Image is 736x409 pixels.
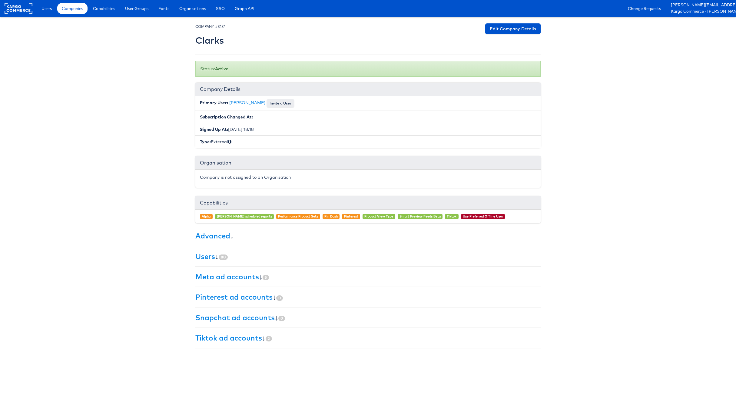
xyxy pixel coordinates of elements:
span: Companies [62,5,83,12]
a: [PERSON_NAME] scheduled reports [217,214,272,218]
h3: ↓ [195,334,541,342]
span: Internal (staff) or External (client) [228,139,231,145]
li: External [195,135,541,148]
h2: Clarks [195,35,226,45]
a: Performance Product Sets [278,214,318,218]
div: Organisation [195,156,541,170]
a: Edit Company Details [485,23,541,34]
span: Users [41,5,52,12]
h3: ↓ [195,252,541,260]
b: Subscription Changed At: [200,114,253,120]
a: Fonts [154,3,174,14]
a: Advanced [195,231,230,240]
li: [DATE] 18:18 [195,123,541,136]
h3: ↓ [195,232,541,240]
h3: ↓ [195,293,541,301]
div: Status: [195,61,541,77]
a: [PERSON_NAME][EMAIL_ADDRESS][PERSON_NAME][DOMAIN_NAME] [671,2,731,8]
a: Smart Preview Feeds Beta [399,214,441,218]
a: Tiktok [447,214,456,218]
a: Meta ad accounts [195,272,259,281]
span: Fonts [158,5,169,12]
a: Users [195,252,215,261]
a: Organisations [175,3,211,14]
a: Graph API [230,3,259,14]
span: 0 [278,316,285,321]
a: Product View Type [364,214,393,218]
h3: ↓ [195,273,541,281]
small: COMPANY #3184 [195,24,226,29]
a: Snapchat ad accounts [195,313,275,322]
a: Use Preferred Offline User [463,214,503,218]
span: Organisations [179,5,206,12]
a: Tiktok ad accounts [195,333,262,342]
b: Primary User: [200,100,228,105]
span: 2 [266,336,272,341]
a: Change Requests [623,3,665,14]
div: Capabilities [195,196,541,210]
a: Pinterest ad accounts [195,292,273,301]
span: 0 [276,295,283,301]
a: User Groups [121,3,153,14]
span: Capabilities [93,5,115,12]
a: Kargo Commerce - [PERSON_NAME] [671,8,731,15]
span: User Groups [125,5,148,12]
a: SSO [211,3,229,14]
span: SSO [216,5,225,12]
a: Companies [57,3,88,14]
a: Pinterest [344,214,358,218]
a: Alpha [202,214,211,218]
b: Signed Up At: [200,127,228,132]
a: Pin Dash [324,214,338,218]
a: Users [37,3,56,14]
div: Company Details [195,83,541,96]
span: 80 [219,254,228,260]
b: Active [215,66,228,71]
h3: ↓ [195,314,541,321]
p: Company is not assigned to an Organisation [200,174,536,180]
a: Capabilities [88,3,120,14]
button: Invite a User [267,99,294,108]
span: Graph API [235,5,254,12]
span: 5 [263,275,269,280]
b: Type: [200,139,211,145]
a: [PERSON_NAME] [229,100,265,105]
